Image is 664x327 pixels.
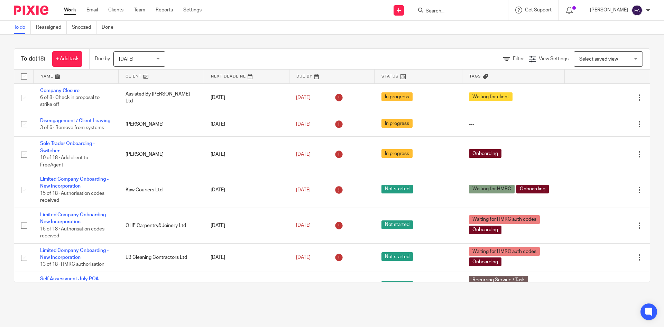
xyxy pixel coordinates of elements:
span: [DATE] [296,122,311,127]
span: (18) [36,56,45,62]
td: [DATE] [204,272,289,300]
span: Onboarding [516,185,549,193]
a: Self Assessment July POA Reminder [40,276,99,288]
span: Onboarding [469,149,501,158]
span: Waiting for client [469,92,513,101]
td: [PERSON_NAME] [119,272,204,300]
a: Sole Trader Onboarding - Switcher [40,141,95,153]
a: Reassigned [36,21,67,34]
span: Onboarding [469,257,501,266]
span: 10 of 18 · Add client to FreeAgent [40,155,88,167]
span: Waiting for HMRC auth codes [469,247,540,256]
span: [DATE] [296,152,311,157]
span: Onboarding [469,226,501,234]
span: In progress [381,119,413,128]
a: + Add task [52,51,82,67]
td: [PERSON_NAME] [119,112,204,136]
span: Waiting for HMRC [469,185,515,193]
span: [DATE] [296,255,311,260]
td: Kaw Couriers Ltd [119,172,204,208]
td: [DATE] [204,137,289,172]
img: Pixie [14,6,48,15]
a: Email [86,7,98,13]
a: To do [14,21,31,34]
span: 13 of 18 · HMRC authorisation [40,262,104,267]
span: Select saved view [579,57,618,62]
span: [DATE] [296,223,311,228]
a: Limited Company Onboarding - New Incorporation [40,212,109,224]
img: svg%3E [631,5,643,16]
td: [DATE] [204,83,289,112]
td: Assisted By [PERSON_NAME] Ltd [119,83,204,112]
span: [DATE] [296,95,311,100]
span: Filter [513,56,524,61]
a: Company Closure [40,88,80,93]
p: [PERSON_NAME] [590,7,628,13]
span: 15 of 18 · Authorisation codes received [40,191,104,203]
td: [DATE] [204,243,289,272]
span: [DATE] [119,57,133,62]
a: Disengagement / Client Leaving [40,118,110,123]
a: Clients [108,7,123,13]
span: Not started [381,185,413,193]
a: Reports [156,7,173,13]
p: Due by [95,55,110,62]
td: LB Cleaning Contractors Ltd [119,243,204,272]
td: [DATE] [204,112,289,136]
td: [DATE] [204,208,289,243]
span: Not started [381,220,413,229]
span: 15 of 18 · Authorisation codes received [40,227,104,239]
td: [DATE] [204,172,289,208]
a: Limited Company Onboarding - New Incorporation [40,177,109,189]
span: Not started [381,252,413,261]
span: Get Support [525,8,552,12]
span: Waiting for HMRC auth codes [469,215,540,224]
a: Done [102,21,119,34]
h1: To do [21,55,45,63]
span: View Settings [539,56,569,61]
td: [PERSON_NAME] [119,137,204,172]
div: --- [469,121,557,128]
span: In progress [381,92,413,101]
td: OHF Carpentry&Joinery Ltd [119,208,204,243]
span: 3 of 6 · Remove from systems [40,125,104,130]
a: Work [64,7,76,13]
span: Recurring Service / Task [469,276,528,284]
input: Search [425,8,487,15]
span: [DATE] [296,188,311,192]
span: Not started [381,281,413,290]
a: Team [134,7,145,13]
span: 6 of 8 · Check in proposal to strike off [40,95,100,107]
span: In progress [381,149,413,158]
a: Snoozed [72,21,96,34]
span: Tags [469,74,481,78]
a: Limited Company Onboarding - New Incorporation [40,248,109,260]
a: Settings [183,7,202,13]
